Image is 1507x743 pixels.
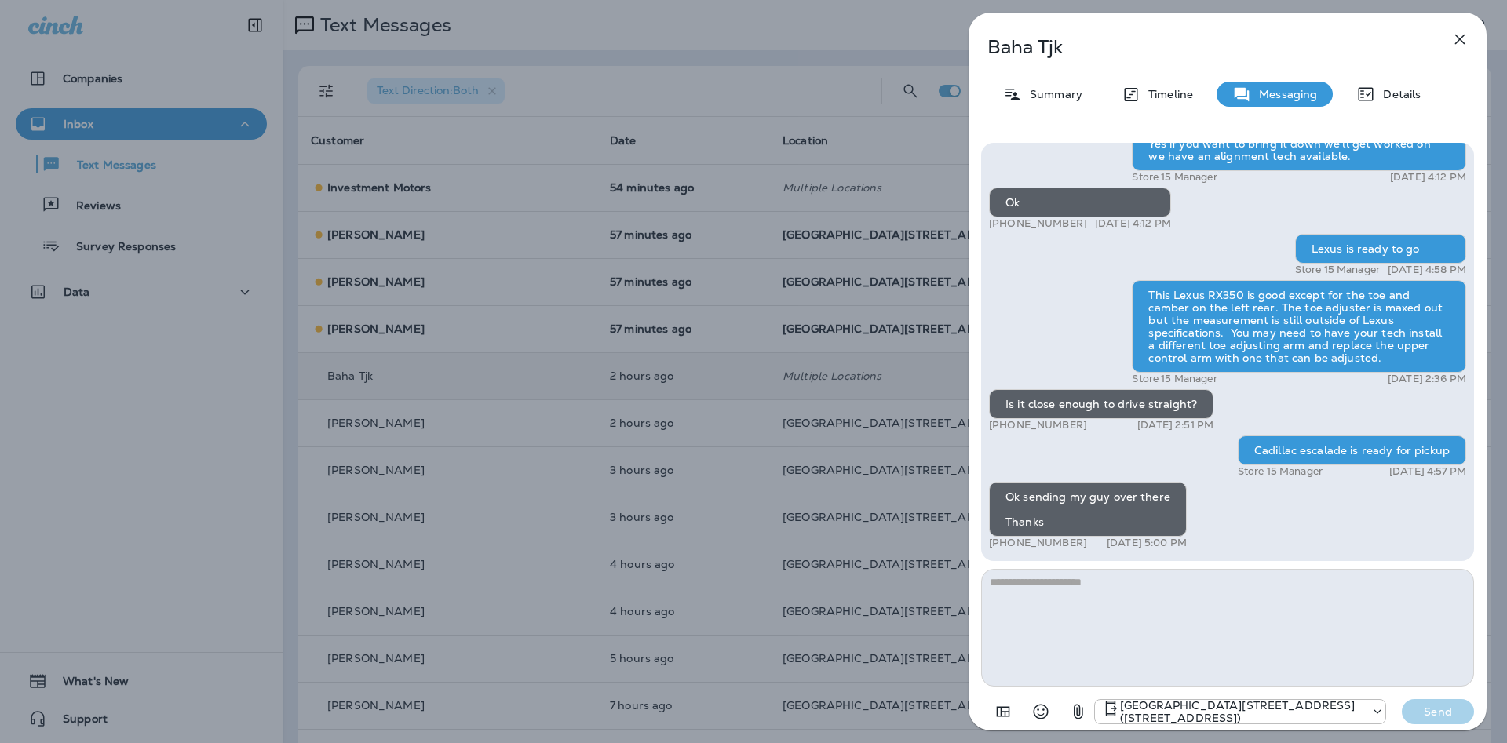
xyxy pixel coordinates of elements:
[989,482,1187,537] div: Ok sending my guy over there Thanks
[1095,217,1171,230] p: [DATE] 4:12 PM
[1132,280,1466,373] div: This Lexus RX350 is good except for the toe and camber on the left rear. The toe adjuster is maxe...
[1095,699,1385,724] div: +1 (402) 891-8464
[1132,129,1466,171] div: Yes if you want to bring it down we'll get worked on we have an alignment tech available.
[989,537,1087,549] p: [PHONE_NUMBER]
[987,36,1416,58] p: Baha Tjk
[1120,699,1363,724] p: [GEOGRAPHIC_DATA][STREET_ADDRESS] ([STREET_ADDRESS])
[1295,264,1380,276] p: Store 15 Manager
[1022,88,1082,100] p: Summary
[1390,171,1466,184] p: [DATE] 4:12 PM
[1238,435,1466,465] div: Cadillac escalade is ready for pickup
[1251,88,1317,100] p: Messaging
[989,389,1213,419] div: Is it close enough to drive straight?
[987,696,1019,727] button: Add in a premade template
[1389,465,1466,478] p: [DATE] 4:57 PM
[1238,465,1323,478] p: Store 15 Manager
[1140,88,1193,100] p: Timeline
[1388,264,1466,276] p: [DATE] 4:58 PM
[1295,234,1466,264] div: Lexus is ready to go
[989,217,1087,230] p: [PHONE_NUMBER]
[1132,373,1217,385] p: Store 15 Manager
[1388,373,1466,385] p: [DATE] 2:36 PM
[1137,419,1213,432] p: [DATE] 2:51 PM
[1132,171,1217,184] p: Store 15 Manager
[1025,696,1056,727] button: Select an emoji
[989,419,1087,432] p: [PHONE_NUMBER]
[1375,88,1421,100] p: Details
[989,188,1171,217] div: Ok
[1107,537,1187,549] p: [DATE] 5:00 PM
